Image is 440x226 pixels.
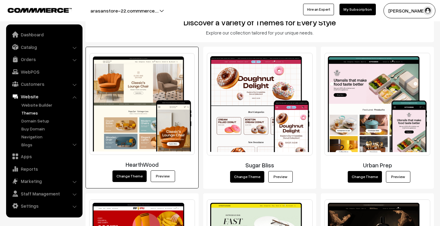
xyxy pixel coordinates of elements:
[20,110,80,116] a: Themes
[8,29,80,40] a: Dashboard
[8,6,61,13] a: COMMMERCE
[20,141,80,148] a: Blogs
[324,53,430,155] img: Urban Prep
[8,78,80,89] a: Customers
[20,133,80,140] a: Navigation
[8,151,80,162] a: Apps
[8,163,80,174] a: Reports
[90,161,195,168] h3: HearthWood
[383,3,435,18] button: [PERSON_NAME]
[303,4,334,15] a: Hire an Expert
[207,162,313,169] h3: Sugar Bliss
[8,188,80,199] a: Staff Management
[20,126,80,132] a: Buy Domain
[69,3,180,18] button: arasanstore-22.commmerce.…
[20,118,80,124] a: Domain Setup
[324,162,430,169] h3: Urban Prep
[230,171,264,183] button: Change Theme
[20,102,80,108] a: Website Builder
[8,8,72,13] img: COMMMERCE
[112,170,147,182] button: Change Theme
[90,53,195,155] img: HearthWood
[8,200,80,211] a: Settings
[151,170,175,182] a: Preview
[348,171,382,183] button: Change Theme
[268,171,293,183] a: Preview
[339,4,376,15] a: My Subscription
[8,66,80,77] a: WebPOS
[207,53,313,155] img: Sugar Bliss
[423,6,432,15] img: user
[386,171,410,183] a: Preview
[8,91,80,102] a: Website
[90,30,430,35] h3: Explore our collection tailored for your unique needs.
[90,18,430,27] h2: Discover a Variety of Themes for Every Style
[8,176,80,187] a: Marketing
[8,42,80,53] a: Catalog
[8,54,80,65] a: Orders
